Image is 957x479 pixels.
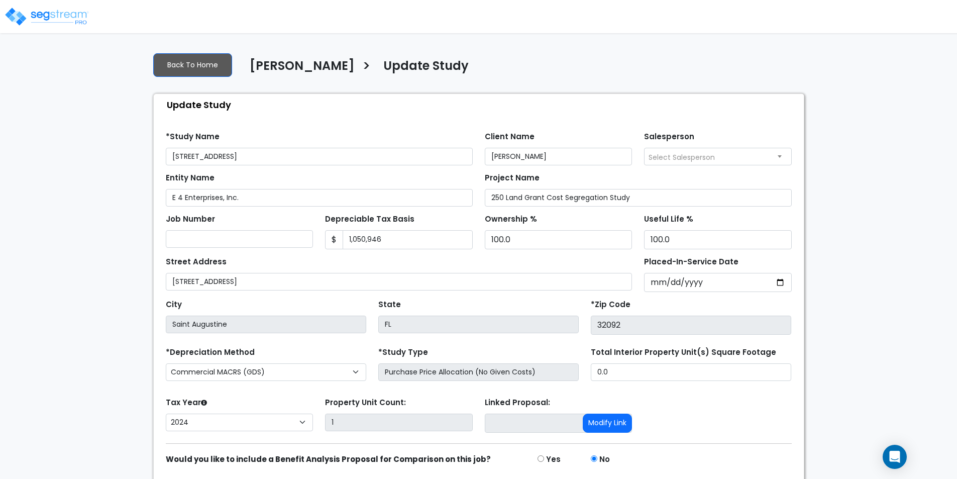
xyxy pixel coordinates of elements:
label: Client Name [485,131,535,143]
label: Project Name [485,172,540,184]
a: Back To Home [153,53,232,77]
label: No [599,454,610,465]
h4: Update Study [383,59,469,76]
label: Linked Proposal: [485,397,550,409]
strong: Would you like to include a Benefit Analysis Proposal for Comparison on this job? [166,454,491,464]
label: *Study Type [378,347,428,358]
label: Total Interior Property Unit(s) Square Footage [591,347,776,358]
input: Client Name [485,148,632,165]
a: Update Study [376,59,469,80]
a: [PERSON_NAME] [242,59,355,80]
label: Property Unit Count: [325,397,406,409]
input: total square foot [591,363,791,381]
input: Study Name [166,148,473,165]
input: 0.00 [343,230,473,249]
img: logo_pro_r.png [4,7,89,27]
input: Zip Code [591,316,791,335]
label: Depreciable Tax Basis [325,214,414,225]
label: Tax Year [166,397,207,409]
span: Select Salesperson [649,152,715,162]
label: Salesperson [644,131,694,143]
label: Yes [546,454,561,465]
div: Open Intercom Messenger [883,445,907,469]
label: Street Address [166,256,227,268]
h4: [PERSON_NAME] [250,59,355,76]
span: $ [325,230,343,249]
label: *Depreciation Method [166,347,255,358]
input: Building Count [325,414,473,431]
input: Project Name [485,189,792,207]
label: *Study Name [166,131,220,143]
label: Entity Name [166,172,215,184]
div: Update Study [159,94,804,116]
input: Street Address [166,273,632,291]
label: City [166,299,182,311]
input: Entity Name [166,189,473,207]
label: Useful Life % [644,214,693,225]
h3: > [362,58,371,77]
label: *Zip Code [591,299,630,311]
input: Depreciation [644,230,792,249]
input: Ownership [485,230,632,249]
label: Placed-In-Service Date [644,256,738,268]
button: Modify Link [583,414,632,433]
label: Ownership % [485,214,537,225]
label: Job Number [166,214,215,225]
label: State [378,299,401,311]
